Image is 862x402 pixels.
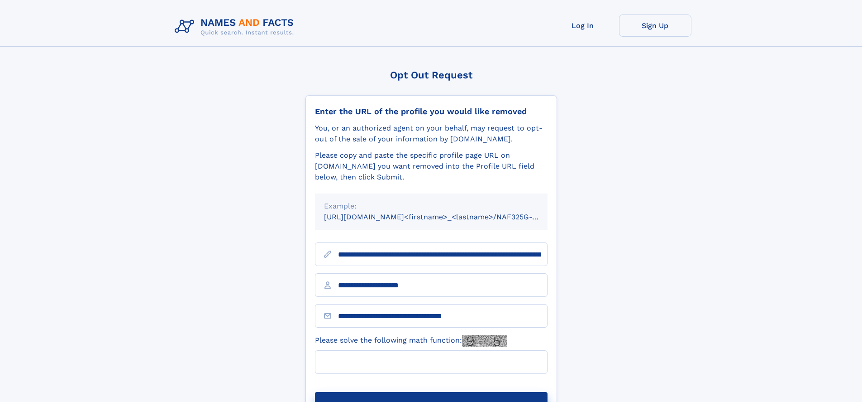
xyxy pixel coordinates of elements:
small: [URL][DOMAIN_NAME]<firstname>_<lastname>/NAF325G-xxxxxxxx [324,213,565,221]
div: Enter the URL of the profile you would like removed [315,107,548,116]
a: Log In [547,15,619,37]
label: Please solve the following math function: [315,335,507,347]
div: You, or an authorized agent on your behalf, may request to opt-out of the sale of your informatio... [315,123,548,145]
img: Logo Names and Facts [171,15,301,39]
div: Please copy and paste the specific profile page URL on [DOMAIN_NAME] you want removed into the Pr... [315,150,548,183]
div: Opt Out Request [305,69,557,81]
div: Example: [324,201,538,212]
a: Sign Up [619,15,691,37]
